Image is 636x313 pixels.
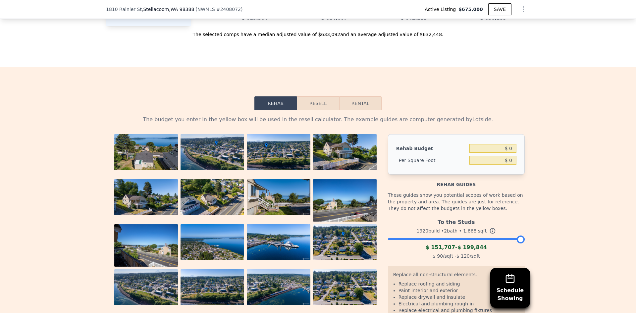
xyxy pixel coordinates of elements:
img: Property Photo 10 [181,224,244,260]
button: Rental [339,96,382,110]
div: The selected comps have a median adjusted value of $633,092 and an average adjusted value of $632... [106,26,530,38]
button: Show Options [517,3,530,16]
div: The budget you enter in the yellow box will be used in the resell calculator. The example guides ... [111,116,525,124]
span: 1810 Rainier St [106,6,142,13]
span: NWMLS [197,7,215,12]
span: Active Listing [425,6,458,13]
span: , Steilacoom [142,6,194,13]
button: Resell [297,96,339,110]
div: Rehab guides [388,175,525,188]
div: These guides show you potential scopes of work based on the property and area. The guides are jus... [388,188,525,216]
img: Property Photo 12 [313,224,377,260]
span: $ 199,844 [457,244,487,250]
img: Property Photo 13 [114,269,178,305]
div: 1920 build • 2 bath • sqft [388,226,525,235]
span: # 2408072 [216,7,241,12]
li: Replace drywall and insulate [398,294,519,300]
img: Property Photo 4 [313,134,377,170]
li: Replace roofing and siding [398,281,519,287]
button: SAVE [488,3,511,15]
span: $ 120 [456,253,470,259]
img: Property Photo 11 [247,224,310,260]
span: 1,668 [463,228,476,234]
img: Property Photo 2 [181,134,244,170]
img: Property Photo 9 [114,224,178,267]
span: $ 90 [433,253,443,259]
img: Property Photo 1 [114,134,178,170]
button: Rehab [254,96,297,110]
li: Paint interior and exterior [398,287,519,294]
div: - [388,243,525,251]
span: , WA 98388 [169,7,194,12]
img: Property Photo 6 [181,179,244,215]
img: Property Photo 7 [247,179,310,215]
li: Electrical and plumbing rough in [398,300,519,307]
div: Per Square Foot [396,154,467,166]
div: Rehab Budget [396,142,467,154]
img: Property Photo 14 [181,269,244,305]
span: $675,000 [458,6,483,13]
img: Property Photo 5 [114,179,178,215]
img: Property Photo 3 [247,134,310,170]
img: Property Photo 16 [313,269,377,305]
span: $ 151,707 [425,244,455,250]
div: ( ) [195,6,242,13]
div: /sqft - /sqft [388,251,525,261]
img: Property Photo 8 [313,179,377,222]
div: Replace all non-structural elements. [393,271,519,281]
img: Property Photo 15 [247,269,310,305]
button: ScheduleShowing [490,268,530,308]
div: To the Studs [388,216,525,226]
